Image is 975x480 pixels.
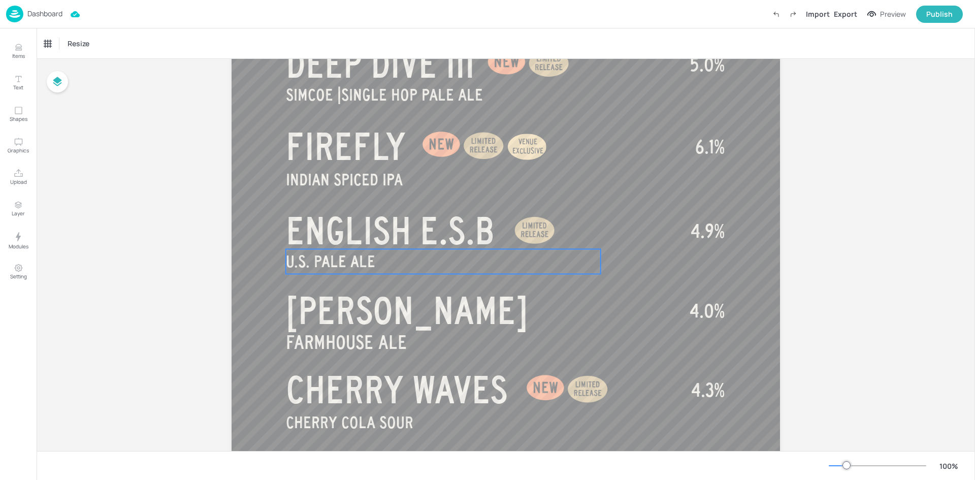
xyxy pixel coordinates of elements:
[518,138,537,146] span: VENUE
[286,171,403,188] span: INDIAN SPICED IPA
[691,221,725,241] span: 4.9%
[286,332,407,353] span: FARMHOUSE ALE
[286,252,375,270] span: U.S. PALE ALE
[691,380,725,400] span: 4.3%
[286,211,495,251] span: ENGLISH E.S.B
[695,137,725,157] span: 6.1%
[806,9,830,19] div: Import
[286,413,413,431] span: CHERRY COLA SOUR
[512,147,543,155] span: EXCLUSIVE
[286,370,508,410] span: CHERRY WAVES
[916,6,963,23] button: Publish
[880,9,906,20] div: Preview
[767,6,785,23] label: Undo (Ctrl + Z)
[926,9,953,20] div: Publish
[27,10,62,17] p: Dashboard
[286,44,475,85] span: DEEP DIVE III
[936,461,961,471] div: 100 %
[690,301,725,321] span: 4.0%
[690,54,725,75] span: 5.0%
[6,6,23,22] img: logo-86c26b7e.jpg
[861,7,912,22] button: Preview
[286,126,405,167] span: FIREFLY
[66,38,91,49] span: Resize
[286,291,528,331] span: [PERSON_NAME]
[286,82,614,107] p: SINGLE HOP PALE ALE
[785,6,802,23] label: Redo (Ctrl + Y)
[834,9,857,19] div: Export
[286,86,341,104] span: SIMCOE |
